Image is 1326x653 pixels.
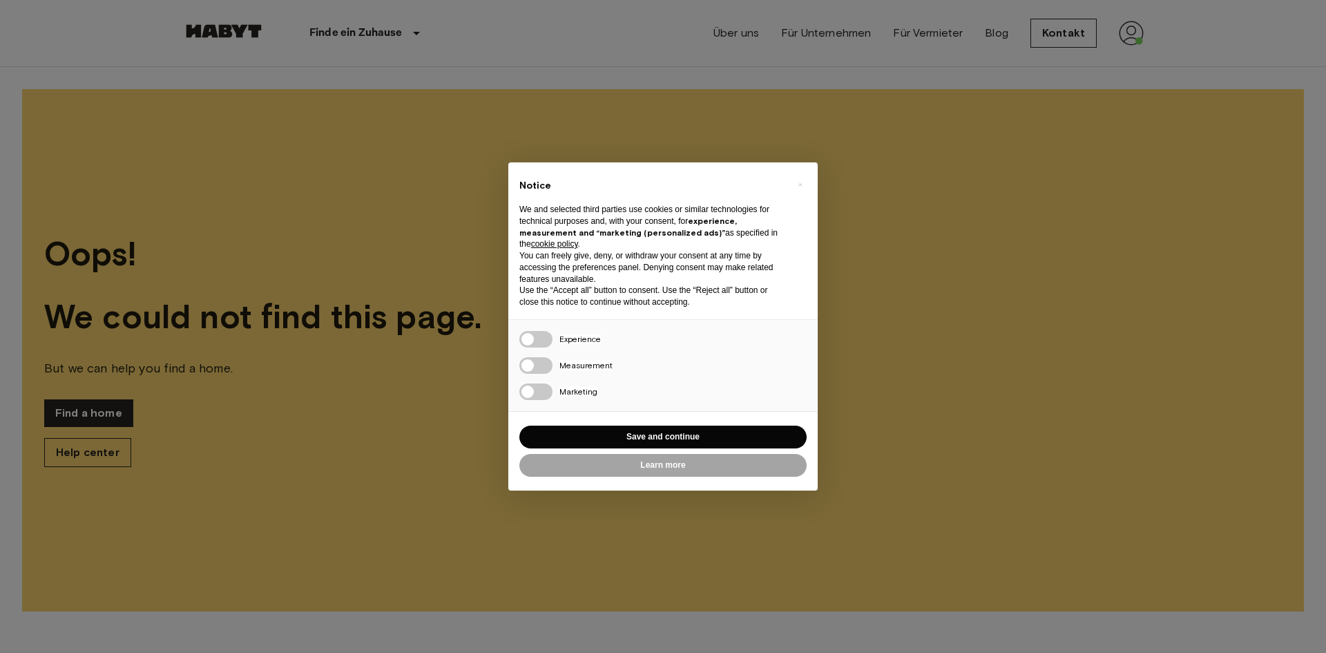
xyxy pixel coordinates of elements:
span: Experience [559,334,601,344]
span: Measurement [559,360,613,370]
a: cookie policy [531,239,578,249]
span: Marketing [559,386,597,397]
p: We and selected third parties use cookies or similar technologies for technical purposes and, wit... [519,204,785,250]
button: Close this notice [789,173,811,196]
h2: Notice [519,179,785,193]
p: Use the “Accept all” button to consent. Use the “Reject all” button or close this notice to conti... [519,285,785,308]
button: Learn more [519,454,807,477]
strong: experience, measurement and “marketing (personalized ads)” [519,216,737,238]
p: You can freely give, deny, or withdraw your consent at any time by accessing the preferences pane... [519,250,785,285]
button: Save and continue [519,426,807,448]
span: × [798,176,803,193]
